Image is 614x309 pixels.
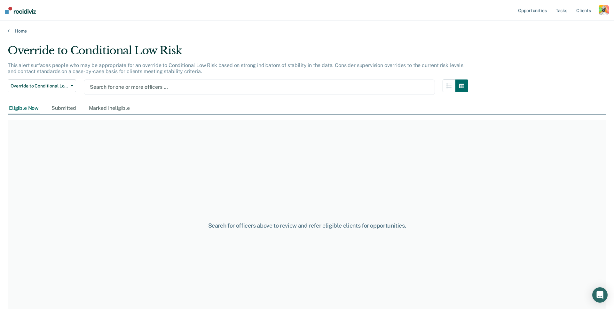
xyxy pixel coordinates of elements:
div: Override to Conditional Low Risk [8,44,468,62]
button: Override to Conditional Low Risk [8,79,76,92]
span: Override to Conditional Low Risk [11,83,68,89]
img: Recidiviz [5,7,36,14]
p: This alert surfaces people who may be appropriate for an override to Conditional Low Risk based o... [8,62,463,74]
div: Open Intercom Messenger [592,287,608,303]
div: Search for officers above to review and refer eligible clients for opportunities. [158,222,457,229]
div: Submitted [50,102,77,114]
a: Home [8,28,606,34]
div: Eligible Now [8,102,40,114]
div: Marked Ineligible [88,102,131,114]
